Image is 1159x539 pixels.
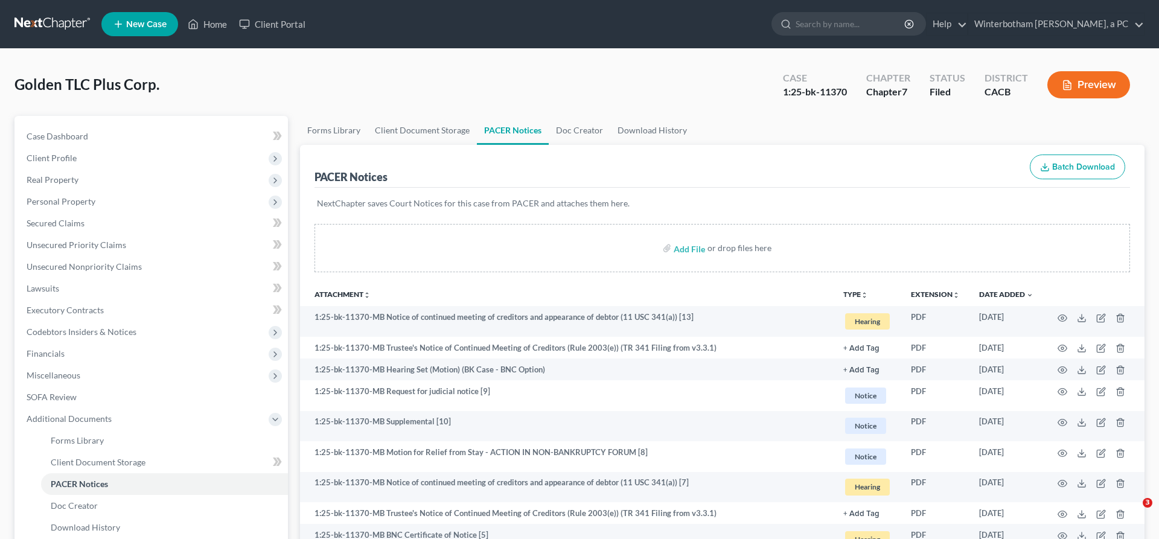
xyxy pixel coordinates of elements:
td: [DATE] [969,411,1043,442]
a: Client Document Storage [41,451,288,473]
span: Client Profile [27,153,77,163]
td: 1:25-bk-11370-MB Supplemental [10] [300,411,834,442]
span: Client Document Storage [51,457,145,467]
span: Unsecured Priority Claims [27,240,126,250]
span: Notice [845,418,886,434]
span: Secured Claims [27,218,85,228]
td: 1:25-bk-11370-MB Motion for Relief from Stay - ACTION IN NON-BANKRUPTCY FORUM [8] [300,441,834,472]
a: Lawsuits [17,278,288,299]
span: Executory Contracts [27,305,104,315]
a: Winterbotham [PERSON_NAME], a PC [968,13,1144,35]
td: 1:25-bk-11370-MB Notice of continued meeting of creditors and appearance of debtor (11 USC 341(a)... [300,306,834,337]
div: Chapter [866,71,910,85]
a: Unsecured Nonpriority Claims [17,256,288,278]
a: Hearing [843,477,892,497]
span: Lawsuits [27,283,59,293]
span: Unsecured Nonpriority Claims [27,261,142,272]
a: SOFA Review [17,386,288,408]
i: unfold_more [363,292,371,299]
iframe: Intercom live chat [1118,498,1147,527]
td: 1:25-bk-11370-MB Request for judicial notice [9] [300,380,834,411]
td: [DATE] [969,359,1043,380]
button: + Add Tag [843,510,880,518]
div: CACB [985,85,1028,99]
td: 1:25-bk-11370-MB Notice of continued meeting of creditors and appearance of debtor (11 USC 341(a)... [300,472,834,503]
div: PACER Notices [314,170,388,184]
a: Download History [610,116,694,145]
a: Forms Library [300,116,368,145]
span: Case Dashboard [27,131,88,141]
td: PDF [901,441,969,472]
span: Doc Creator [51,500,98,511]
a: Home [182,13,233,35]
td: 1:25-bk-11370-MB Trustee's Notice of Continued Meeting of Creditors (Rule 2003(e)) (TR 341 Filing... [300,337,834,359]
button: TYPEunfold_more [843,291,868,299]
a: Unsecured Priority Claims [17,234,288,256]
span: Hearing [845,479,890,495]
span: Codebtors Insiders & Notices [27,327,136,337]
span: Batch Download [1052,162,1115,172]
td: [DATE] [969,380,1043,411]
a: + Add Tag [843,508,892,519]
button: + Add Tag [843,345,880,352]
span: Personal Property [27,196,95,206]
span: 7 [902,86,907,97]
div: 1:25-bk-11370 [783,85,847,99]
i: unfold_more [953,292,960,299]
td: PDF [901,380,969,411]
a: + Add Tag [843,342,892,354]
span: SOFA Review [27,392,77,402]
a: Client Portal [233,13,311,35]
td: PDF [901,502,969,524]
td: [DATE] [969,306,1043,337]
span: Notice [845,388,886,404]
i: unfold_more [861,292,868,299]
button: Preview [1047,71,1130,98]
a: Doc Creator [41,495,288,517]
span: Hearing [845,313,890,330]
span: Additional Documents [27,413,112,424]
a: Notice [843,386,892,406]
button: + Add Tag [843,366,880,374]
a: + Add Tag [843,364,892,375]
a: Date Added expand_more [979,290,1033,299]
a: Extensionunfold_more [911,290,960,299]
span: Golden TLC Plus Corp. [14,75,159,93]
a: Help [927,13,967,35]
td: [DATE] [969,441,1043,472]
a: Notice [843,447,892,467]
td: 1:25-bk-11370-MB Trustee's Notice of Continued Meeting of Creditors (Rule 2003(e)) (TR 341 Filing... [300,502,834,524]
a: Hearing [843,311,892,331]
td: [DATE] [969,502,1043,524]
td: PDF [901,359,969,380]
td: PDF [901,411,969,442]
div: Case [783,71,847,85]
div: or drop files here [707,242,771,254]
a: PACER Notices [477,116,549,145]
a: Client Document Storage [368,116,477,145]
span: Notice [845,448,886,465]
span: Financials [27,348,65,359]
td: PDF [901,306,969,337]
p: NextChapter saves Court Notices for this case from PACER and attaches them here. [317,197,1128,209]
td: 1:25-bk-11370-MB Hearing Set (Motion) (BK Case - BNC Option) [300,359,834,380]
a: Attachmentunfold_more [314,290,371,299]
a: Case Dashboard [17,126,288,147]
a: Doc Creator [549,116,610,145]
span: PACER Notices [51,479,108,489]
a: Download History [41,517,288,538]
span: Miscellaneous [27,370,80,380]
i: expand_more [1026,292,1033,299]
span: New Case [126,20,167,29]
span: 3 [1143,498,1152,508]
div: Chapter [866,85,910,99]
td: PDF [901,337,969,359]
span: Download History [51,522,120,532]
a: PACER Notices [41,473,288,495]
td: [DATE] [969,472,1043,503]
td: [DATE] [969,337,1043,359]
span: Forms Library [51,435,104,445]
a: Secured Claims [17,212,288,234]
div: Filed [930,85,965,99]
button: Batch Download [1030,155,1125,180]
